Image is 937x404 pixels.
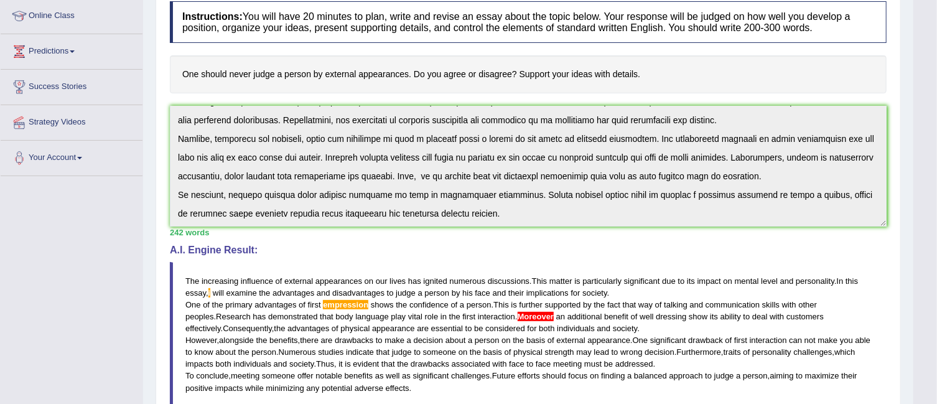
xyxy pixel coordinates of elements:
[569,371,588,380] span: focus
[474,324,483,333] span: be
[492,371,516,380] span: Future
[215,359,231,369] span: both
[376,336,383,345] span: to
[761,276,778,286] span: level
[519,300,543,309] span: further
[185,324,221,333] span: effectively
[485,324,525,333] span: considered
[662,276,676,286] span: due
[556,312,565,321] span: an
[452,288,460,298] span: by
[196,371,228,380] span: conclude
[185,300,201,309] span: One
[620,347,642,357] span: wrong
[365,276,373,286] span: on
[279,347,316,357] span: Numerous
[318,347,343,357] span: studies
[805,371,839,380] span: maximize
[276,276,282,286] span: of
[259,288,270,298] span: the
[1,141,142,172] a: Your Account
[268,312,318,321] span: demonstrated
[223,324,272,333] span: Consequently
[262,371,295,380] span: someone
[571,288,580,298] span: for
[567,312,602,321] span: additional
[202,276,238,286] span: increasing
[170,1,887,43] h4: You will have 20 minutes to plan, write and revise an essay about the topic below. Your response ...
[752,347,791,357] span: personality
[770,312,784,321] span: with
[501,336,510,345] span: on
[185,312,214,321] span: peoples
[423,347,456,357] span: someone
[631,312,638,321] span: of
[274,359,287,369] span: and
[315,276,362,286] span: appearances
[735,276,759,286] span: mental
[414,347,421,357] span: to
[650,336,686,345] span: significant
[392,347,412,357] span: judge
[724,347,741,357] span: traits
[526,288,569,298] span: implications
[287,324,329,333] span: advantages
[215,383,243,393] span: impacts
[752,312,768,321] span: deal
[371,300,394,309] span: shows
[170,55,887,93] h4: One should never judge a person by external appearances. Do you agree or disagree? Support your i...
[638,300,653,309] span: way
[316,359,334,369] span: Thus
[413,371,449,380] span: significant
[389,276,406,286] span: lives
[475,288,490,298] span: face
[690,300,704,309] span: and
[750,336,787,345] span: interaction
[170,227,887,238] div: 242 words
[584,359,602,369] span: must
[414,336,444,345] span: decision
[705,371,712,380] span: to
[475,336,500,345] span: person
[527,324,536,333] span: for
[669,371,703,380] span: approach
[493,288,506,298] span: and
[185,336,217,345] span: However
[604,359,613,369] span: be
[332,288,385,298] span: disadvantages
[269,336,298,345] span: benefits
[425,312,439,321] span: role
[396,300,407,309] span: the
[689,312,707,321] span: show
[855,336,871,345] span: able
[407,336,411,345] span: a
[508,288,524,298] span: their
[518,312,554,321] span: A comma may be missing after the conjunctive/linking adverb ‘Moreover’. (did you mean: Moreover,)
[208,288,211,298] span: The personal pronoun “I” should be uppercase. (did you mean: I)
[834,347,855,357] span: which
[724,276,732,286] span: on
[397,359,408,369] span: the
[391,312,406,321] span: play
[346,347,374,357] span: indicate
[335,312,353,321] span: body
[594,300,605,309] span: the
[633,336,648,345] span: One
[597,324,611,333] span: and
[1,70,142,101] a: Success Stories
[545,347,574,357] span: strength
[194,347,213,357] span: know
[308,300,321,309] span: first
[322,383,352,393] span: potential
[451,300,458,309] span: of
[355,312,389,321] span: language
[582,288,607,298] span: society
[467,300,492,309] span: person
[710,312,718,321] span: its
[284,276,313,286] span: external
[744,312,750,321] span: to
[587,336,630,345] span: appearance
[376,276,388,286] span: our
[513,347,543,357] span: physical
[320,312,333,321] span: that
